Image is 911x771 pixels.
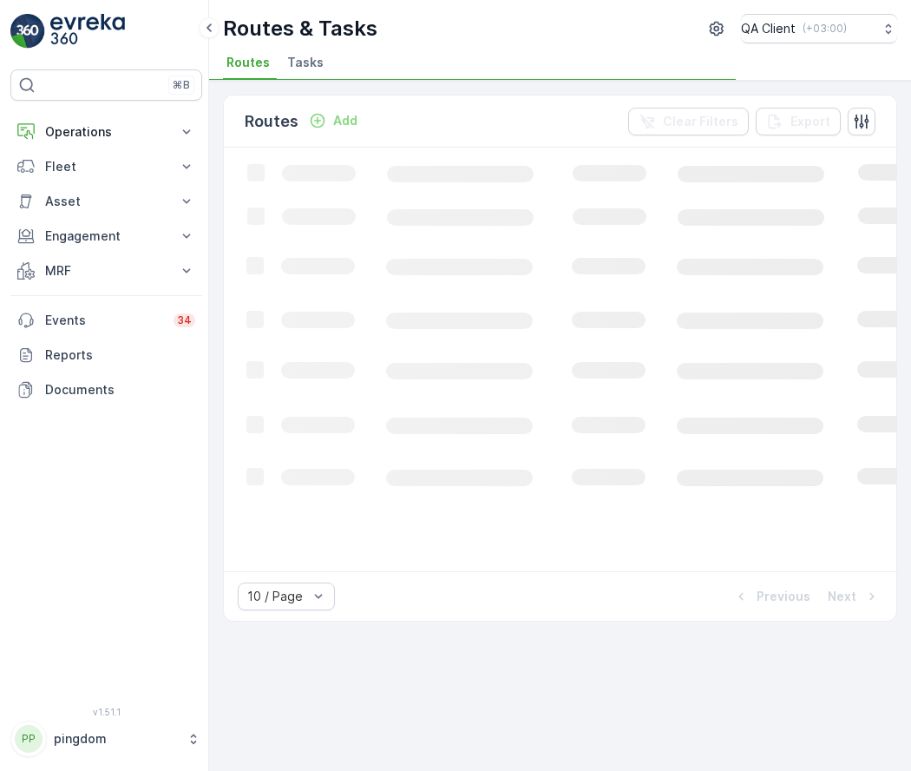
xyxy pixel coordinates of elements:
p: Routes & Tasks [223,15,377,43]
a: Events34 [10,303,202,338]
p: 34 [177,313,192,327]
span: v 1.51.1 [10,707,202,717]
button: Export [756,108,841,135]
button: Previous [731,586,812,607]
button: Fleet [10,149,202,184]
img: logo [10,14,45,49]
p: pingdom [54,730,178,748]
p: Events [45,312,163,329]
p: QA Client [741,20,796,37]
button: QA Client(+03:00) [741,14,897,43]
p: ( +03:00 ) [803,22,847,36]
button: Engagement [10,219,202,254]
span: Routes [226,54,270,71]
p: ⌘B [173,78,190,92]
p: Add [333,112,357,129]
button: PPpingdom [10,721,202,757]
p: Engagement [45,227,167,245]
button: Next [826,586,882,607]
p: Asset [45,193,167,210]
button: Asset [10,184,202,219]
button: Operations [10,115,202,149]
p: Reports [45,346,195,364]
a: Documents [10,372,202,407]
p: Previous [757,588,810,605]
button: Add [302,110,364,131]
div: PP [15,725,43,753]
button: Clear Filters [628,108,749,135]
button: MRF [10,254,202,288]
p: Clear Filters [663,113,738,130]
p: Documents [45,381,195,399]
p: Fleet [45,158,167,175]
p: Operations [45,123,167,141]
p: Routes [245,109,298,134]
p: Next [828,588,856,605]
p: Export [790,113,830,130]
p: MRF [45,262,167,280]
img: logo_light-DOdMpM7g.png [50,14,125,49]
a: Reports [10,338,202,372]
span: Tasks [287,54,324,71]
